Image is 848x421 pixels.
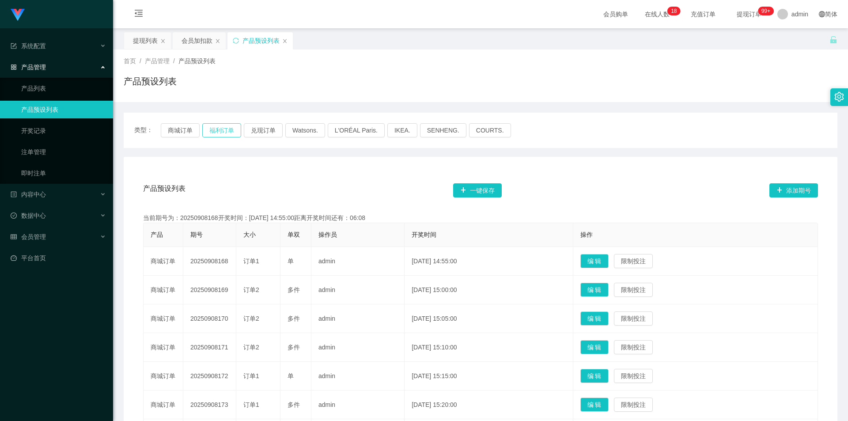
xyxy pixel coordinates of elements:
button: 编 辑 [580,311,609,326]
span: 订单2 [243,344,259,351]
i: 图标: close [160,38,166,44]
i: 图标: menu-fold [124,0,154,29]
button: COURTS. [469,123,511,137]
td: 商城订单 [144,333,183,362]
td: 20250908169 [183,276,236,304]
h1: 产品预设列表 [124,75,177,88]
i: 图标: profile [11,191,17,197]
td: admin [311,391,405,419]
span: 产品管理 [145,57,170,64]
span: 首页 [124,57,136,64]
i: 图标: close [215,38,220,44]
button: 限制投注 [614,311,653,326]
sup: 1111 [758,7,774,15]
span: 期号 [190,231,203,238]
td: admin [311,304,405,333]
span: 多件 [288,286,300,293]
td: [DATE] 15:20:00 [405,391,573,419]
span: 订单2 [243,315,259,322]
button: 商城订单 [161,123,200,137]
i: 图标: appstore-o [11,64,17,70]
i: 图标: sync [233,38,239,44]
button: L'ORÉAL Paris. [328,123,385,137]
td: 20250908172 [183,362,236,391]
span: 充值订单 [686,11,720,17]
button: 图标: plus一键保存 [453,183,502,197]
button: 福利订单 [202,123,241,137]
p: 1 [671,7,674,15]
button: 图标: plus添加期号 [769,183,818,197]
td: 20250908170 [183,304,236,333]
div: 当前期号为：20250908168开奖时间：[DATE] 14:55:00距离开奖时间还有：06:08 [143,213,818,223]
span: 产品预设列表 [178,57,216,64]
span: 产品 [151,231,163,238]
p: 8 [674,7,677,15]
i: 图标: table [11,234,17,240]
td: [DATE] 15:00:00 [405,276,573,304]
button: 编 辑 [580,340,609,354]
td: [DATE] 15:10:00 [405,333,573,362]
button: 兑现订单 [244,123,283,137]
td: [DATE] 15:05:00 [405,304,573,333]
td: 20250908168 [183,247,236,276]
td: 商城订单 [144,247,183,276]
span: 大小 [243,231,256,238]
span: 会员管理 [11,233,46,240]
button: 限制投注 [614,369,653,383]
td: 20250908173 [183,391,236,419]
div: 提现列表 [133,32,158,49]
td: admin [311,362,405,391]
span: 在线人数 [640,11,674,17]
button: 限制投注 [614,254,653,268]
img: logo.9652507e.png [11,9,25,21]
td: 商城订单 [144,362,183,391]
button: 限制投注 [614,283,653,297]
i: 图标: check-circle-o [11,212,17,219]
button: 编 辑 [580,254,609,268]
sup: 18 [667,7,680,15]
span: 提现订单 [732,11,766,17]
i: 图标: unlock [829,36,837,44]
span: 单 [288,372,294,379]
span: / [140,57,141,64]
span: 单双 [288,231,300,238]
button: Watsons. [285,123,325,137]
a: 产品预设列表 [21,101,106,118]
span: 订单2 [243,286,259,293]
span: 产品预设列表 [143,183,185,197]
span: 数据中心 [11,212,46,219]
i: 图标: close [282,38,288,44]
button: 编 辑 [580,369,609,383]
button: SENHENG. [420,123,466,137]
a: 即时注单 [21,164,106,182]
button: 编 辑 [580,283,609,297]
a: 图标: dashboard平台首页 [11,249,106,267]
span: 操作 [580,231,593,238]
td: 商城订单 [144,304,183,333]
span: 产品管理 [11,64,46,71]
span: 开奖时间 [412,231,436,238]
span: 操作员 [318,231,337,238]
td: [DATE] 15:15:00 [405,362,573,391]
span: 多件 [288,315,300,322]
td: 20250908171 [183,333,236,362]
span: 订单1 [243,401,259,408]
button: IKEA. [387,123,417,137]
td: admin [311,247,405,276]
i: 图标: form [11,43,17,49]
span: 多件 [288,401,300,408]
span: 订单1 [243,372,259,379]
td: [DATE] 14:55:00 [405,247,573,276]
a: 开奖记录 [21,122,106,140]
span: 单 [288,258,294,265]
button: 编 辑 [580,398,609,412]
div: 会员加扣款 [182,32,212,49]
span: 订单1 [243,258,259,265]
td: 商城订单 [144,391,183,419]
td: admin [311,333,405,362]
i: 图标: setting [834,92,844,102]
button: 限制投注 [614,340,653,354]
button: 限制投注 [614,398,653,412]
span: 内容中心 [11,191,46,198]
span: 多件 [288,344,300,351]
